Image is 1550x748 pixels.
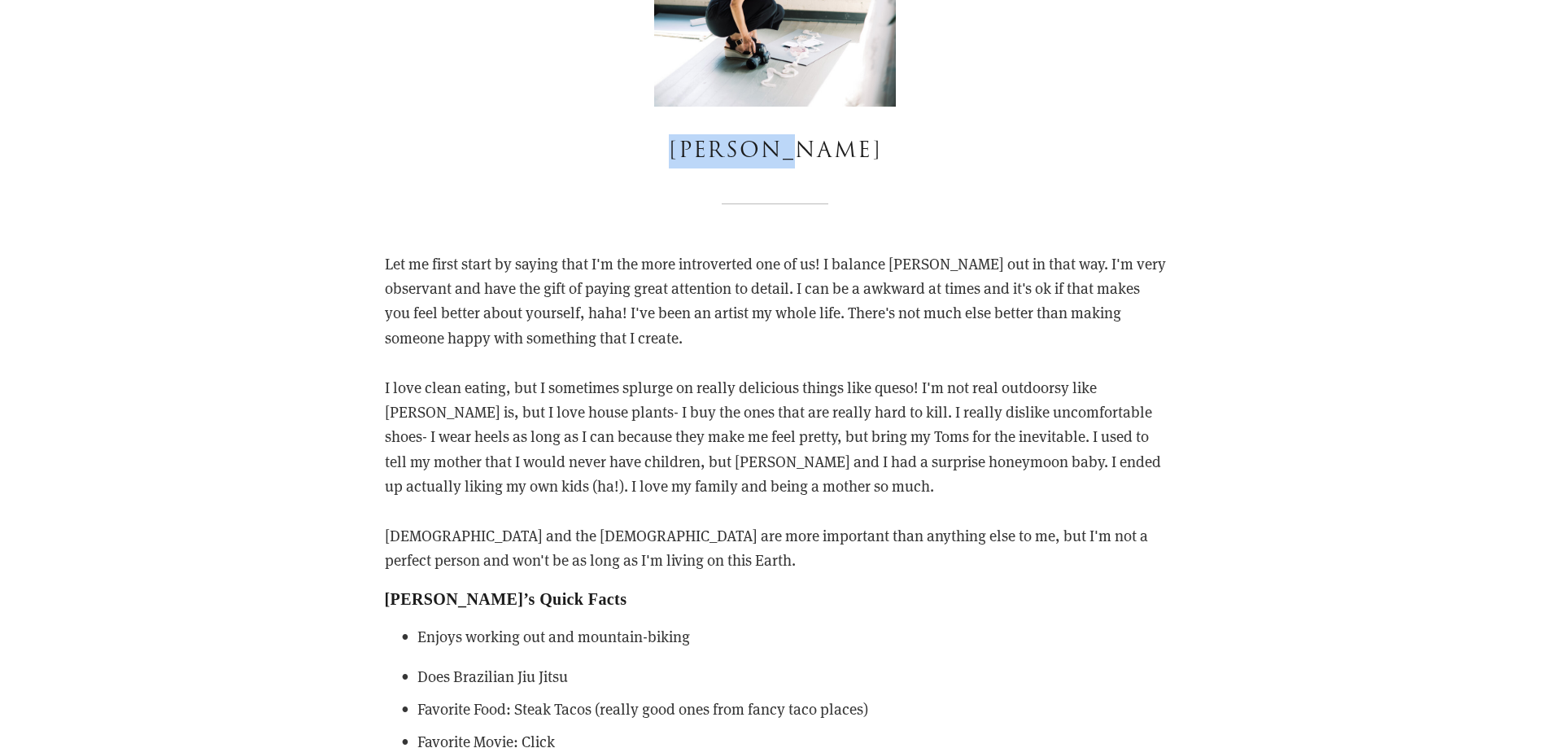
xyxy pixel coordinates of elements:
p: Enjoys working out and mountain-biking [417,624,1166,649]
strong: [PERSON_NAME]’s Quick Facts [385,590,627,608]
p: Favorite Food: Steak Tacos (really good ones from fancy taco places) [417,697,1166,721]
p: Let me first start by saying that I'm the more introverted one of us! I balance [PERSON_NAME] out... [385,252,1166,573]
p: Does Brazilian Jiu Jitsu [417,664,1166,689]
h3: [PERSON_NAME] [385,134,1166,168]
